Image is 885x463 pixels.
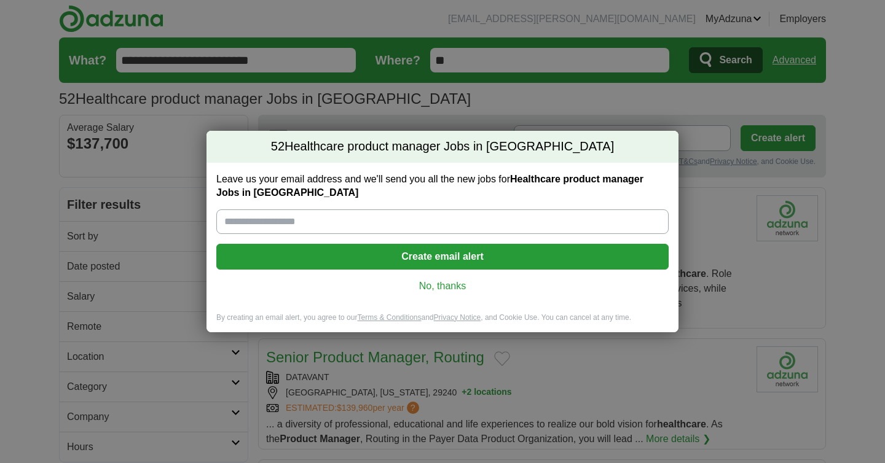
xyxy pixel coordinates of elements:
label: Leave us your email address and we'll send you all the new jobs for [216,173,669,200]
a: No, thanks [226,279,659,293]
button: Create email alert [216,244,669,270]
a: Privacy Notice [434,313,481,322]
a: Terms & Conditions [357,313,421,322]
strong: Healthcare product manager Jobs in [GEOGRAPHIC_DATA] [216,174,643,198]
span: 52 [271,138,285,155]
div: By creating an email alert, you agree to our and , and Cookie Use. You can cancel at any time. [206,313,678,333]
h2: Healthcare product manager Jobs in [GEOGRAPHIC_DATA] [206,131,678,163]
